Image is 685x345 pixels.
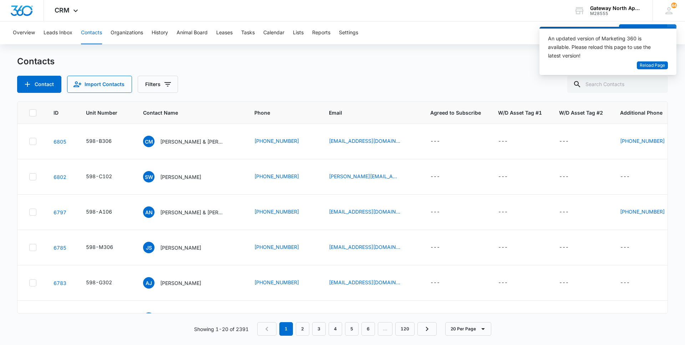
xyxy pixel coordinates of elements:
div: --- [430,137,440,146]
a: [EMAIL_ADDRESS][DOMAIN_NAME] [329,137,400,145]
div: Unit Number - 598-M306 - Select to Edit Field [86,243,126,252]
div: Contact Name - Megan Radford - Select to Edit Field [143,312,214,324]
span: Reload Page [640,62,665,69]
div: Agreed to Subscribe - - Select to Edit Field [430,137,453,146]
div: Email - sam.watkinson303@gmail.com - Select to Edit Field [329,172,413,181]
div: --- [559,279,569,287]
div: --- [620,243,630,252]
span: 44 [671,2,677,8]
a: [EMAIL_ADDRESS][DOMAIN_NAME] [329,279,400,286]
div: Contact Name - Aliyah Nguyen & Jacob Enriquez - Select to Edit Field [143,206,237,218]
a: [PHONE_NUMBER] [254,172,299,180]
div: An updated version of Marketing 360 is available. Please reload this page to use the latest version! [548,34,659,60]
div: --- [430,243,440,252]
div: Unit Number - 598-G302 - Select to Edit Field [86,279,125,287]
span: W/D Asset Tag #1 [498,109,542,116]
div: --- [498,208,508,216]
button: Add Contact [17,76,61,93]
a: Next Page [417,322,437,336]
a: Page 6 [361,322,375,336]
button: Lists [293,21,304,44]
span: Phone [254,109,301,116]
a: Page 2 [296,322,309,336]
a: [PHONE_NUMBER] [620,137,665,145]
span: MR [143,312,154,324]
div: --- [559,208,569,216]
em: 1 [279,322,293,336]
span: Email [329,109,403,116]
div: Agreed to Subscribe - - Select to Edit Field [430,279,453,287]
a: [PHONE_NUMBER] [254,137,299,145]
div: Email - aprilmaemm2@yahoo.com - Select to Edit Field [329,279,413,287]
div: Phone - 7192312374 - Select to Edit Field [254,243,312,252]
a: [PERSON_NAME][EMAIL_ADDRESS][DOMAIN_NAME] [329,172,400,180]
a: [EMAIL_ADDRESS][DOMAIN_NAME] [329,243,400,251]
button: Leads Inbox [44,21,72,44]
button: Settings [339,21,358,44]
div: --- [430,208,440,216]
span: ID [54,109,59,116]
a: Page 3 [312,322,326,336]
div: Agreed to Subscribe - - Select to Edit Field [430,243,453,252]
p: [PERSON_NAME] [160,173,201,181]
a: Navigate to contact details page for Samantha Watkinson [54,174,66,180]
div: notifications count [671,2,677,8]
h1: Contacts [17,56,55,67]
div: 598-G302 [86,279,112,286]
button: Import Contacts [67,76,132,93]
div: Unit Number - 598-C102 - Select to Edit Field [86,172,125,181]
span: JS [143,242,154,253]
div: Email - avnguyen1804@gmail.com - Select to Edit Field [329,208,413,216]
div: Contact Name - Caron Mershon & Kyle Mershon - Select to Edit Field [143,136,237,147]
a: Navigate to contact details page for Jermaine Shields [54,245,66,251]
div: Agreed to Subscribe - - Select to Edit Field [430,208,453,216]
button: Filters [138,76,178,93]
span: CRM [55,6,70,14]
div: Additional Phone - - Select to Edit Field [620,279,643,287]
a: [PHONE_NUMBER] [254,243,299,251]
div: W/D Asset Tag #2 - - Select to Edit Field [559,243,582,252]
p: [PERSON_NAME] & [PERSON_NAME] [160,138,224,145]
div: --- [498,279,508,287]
a: Page 4 [329,322,342,336]
div: account id [590,11,642,16]
div: Phone - 7207080895 - Select to Edit Field [254,137,312,146]
div: Phone - 7203945945 - Select to Edit Field [254,208,312,216]
div: --- [430,172,440,181]
div: W/D Asset Tag #2 - - Select to Edit Field [559,208,582,216]
button: Overview [13,21,35,44]
p: [PERSON_NAME] [160,244,201,251]
div: account name [590,5,642,11]
div: --- [620,172,630,181]
div: W/D Asset Tag #1 - - Select to Edit Field [498,137,521,146]
div: Additional Phone - 7207080893 - Select to Edit Field [620,137,678,146]
div: Unit Number - 598-A106 - Select to Edit Field [86,208,125,216]
a: [PHONE_NUMBER] [254,279,299,286]
div: 598-A106 [86,208,112,215]
a: [PHONE_NUMBER] [254,208,299,215]
div: W/D Asset Tag #2 - - Select to Edit Field [559,279,582,287]
button: Reports [312,21,330,44]
div: --- [559,172,569,181]
a: Page 120 [395,322,415,336]
a: Navigate to contact details page for Amanda Jones [54,280,66,286]
div: Phone - 3072867803 - Select to Edit Field [254,279,312,287]
a: Page 5 [345,322,359,336]
span: AJ [143,277,154,289]
div: W/D Asset Tag #2 - - Select to Edit Field [559,172,582,181]
span: AN [143,206,154,218]
p: [PERSON_NAME] [160,279,201,287]
div: --- [498,172,508,181]
div: 598-C102 [86,172,112,180]
button: Calendar [263,21,284,44]
button: Reload Page [637,61,668,70]
div: --- [559,137,569,146]
div: --- [498,137,508,146]
span: CM [143,136,154,147]
span: W/D Asset Tag #2 [559,109,603,116]
button: Leases [216,21,233,44]
div: Contact Name - Jermaine Shields - Select to Edit Field [143,242,214,253]
div: 598-M306 [86,243,113,251]
div: --- [498,243,508,252]
button: Organizations [111,21,143,44]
